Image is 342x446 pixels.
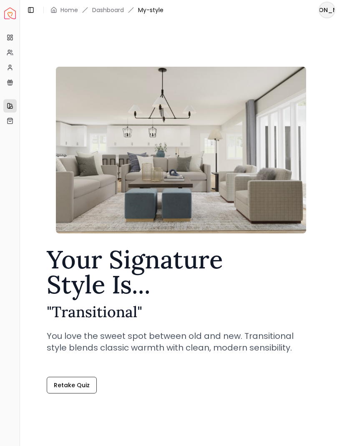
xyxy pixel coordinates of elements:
button: [PERSON_NAME] [319,2,335,18]
a: Spacejoy [4,8,16,19]
img: Spacejoy Logo [4,8,16,19]
h1: Your Signature Style Is... [47,247,315,297]
a: Dashboard [92,6,124,14]
nav: breadcrumb [50,6,163,14]
img: Transitional Style Example [56,67,306,233]
span: [PERSON_NAME] [319,3,334,18]
span: My-style [138,6,163,14]
a: Home [60,6,78,14]
a: Retake Quiz [47,377,97,393]
p: You love the sweet spot between old and new. Transitional style blends classic warmth with clean,... [47,330,315,353]
h2: " Transitional " [47,303,315,320]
